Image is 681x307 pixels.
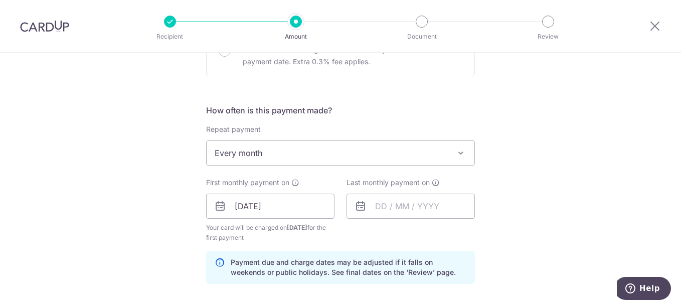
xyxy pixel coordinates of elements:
span: Every month [206,140,475,166]
p: Amount [259,32,333,42]
p: Recipient [133,32,207,42]
p: Review [511,32,585,42]
p: Document [385,32,459,42]
img: CardUp [20,20,69,32]
label: Repeat payment [206,124,261,134]
span: Your card will be charged on [206,223,334,243]
input: DD / MM / YYYY [206,194,334,219]
span: [DATE] [287,224,307,231]
iframe: Opens a widget where you can find more information [617,277,671,302]
input: DD / MM / YYYY [347,194,475,219]
span: First monthly payment on [206,178,289,188]
p: Payment due and charge dates may be adjusted if it falls on weekends or public holidays. See fina... [231,257,466,277]
span: Every month [207,141,474,165]
span: Last monthly payment on [347,178,430,188]
h5: How often is this payment made? [206,104,475,116]
p: Your card will be charged one business day before the selected payment date. Extra 0.3% fee applies. [243,44,462,68]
